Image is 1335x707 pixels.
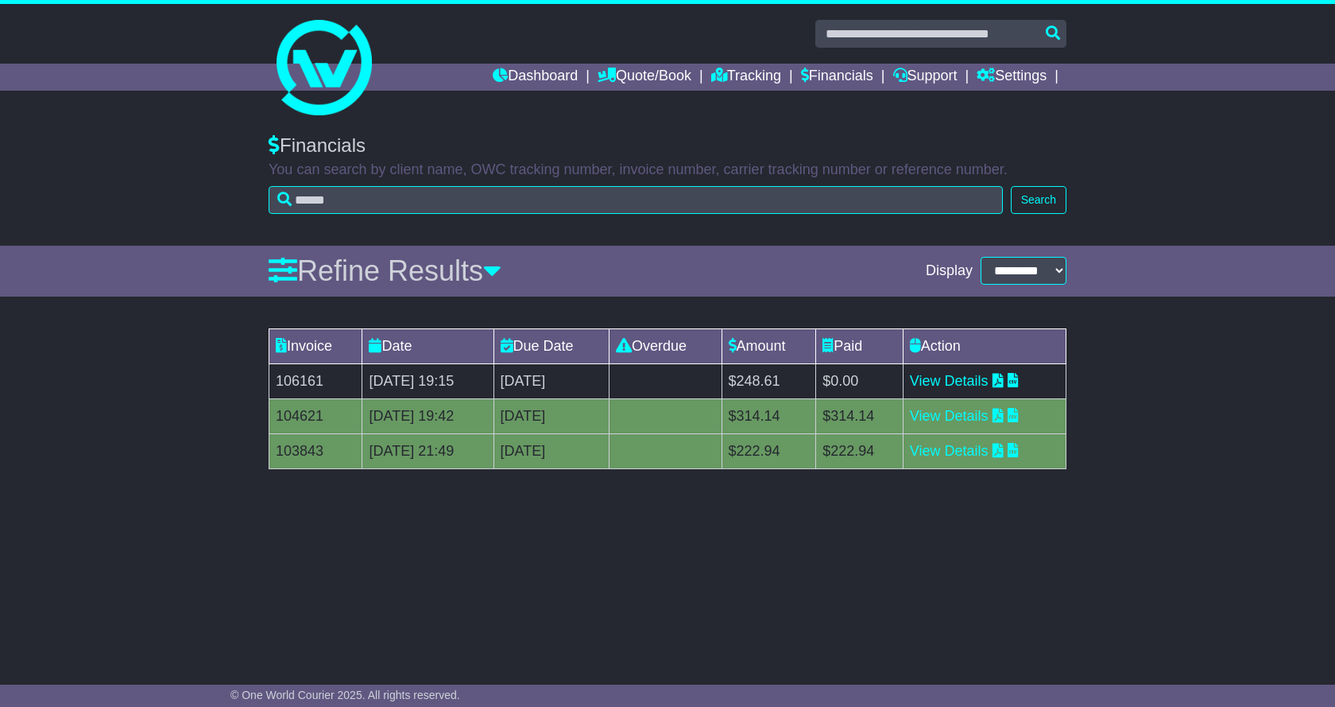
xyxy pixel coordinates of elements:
[910,443,989,459] a: View Details
[609,328,722,363] td: Overdue
[711,64,781,91] a: Tracking
[598,64,691,91] a: Quote/Book
[816,328,904,363] td: Paid
[493,398,609,433] td: [DATE]
[816,363,904,398] td: $0.00
[1011,186,1066,214] button: Search
[722,433,816,468] td: $222.94
[493,64,578,91] a: Dashboard
[269,161,1066,179] p: You can search by client name, OWC tracking number, invoice number, carrier tracking number or re...
[801,64,873,91] a: Financials
[269,433,362,468] td: 103843
[362,398,493,433] td: [DATE] 19:42
[816,433,904,468] td: $222.94
[893,64,958,91] a: Support
[493,433,609,468] td: [DATE]
[722,398,816,433] td: $314.14
[926,262,973,280] span: Display
[722,363,816,398] td: $248.61
[977,64,1047,91] a: Settings
[362,433,493,468] td: [DATE] 21:49
[269,363,362,398] td: 106161
[230,689,460,701] span: © One World Courier 2025. All rights reserved.
[722,328,816,363] td: Amount
[910,408,989,424] a: View Details
[362,328,493,363] td: Date
[910,373,989,389] a: View Details
[362,363,493,398] td: [DATE] 19:15
[493,328,609,363] td: Due Date
[903,328,1066,363] td: Action
[269,134,1066,157] div: Financials
[269,398,362,433] td: 104621
[493,363,609,398] td: [DATE]
[269,254,501,287] a: Refine Results
[269,328,362,363] td: Invoice
[816,398,904,433] td: $314.14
